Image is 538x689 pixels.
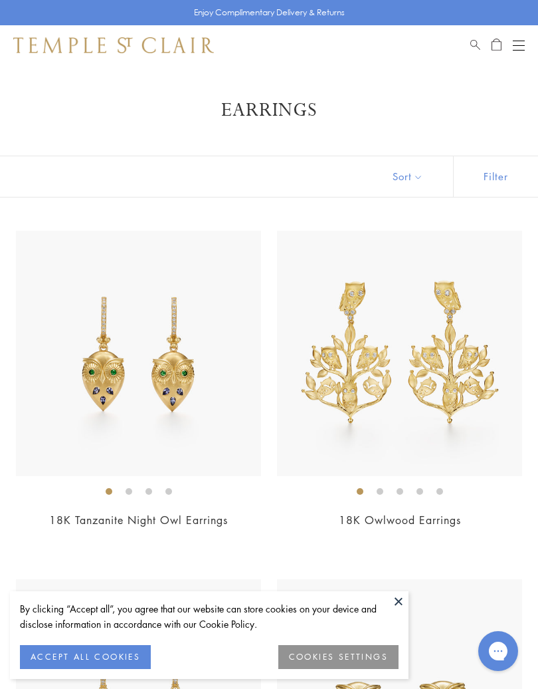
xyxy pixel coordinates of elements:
a: Open Shopping Bag [492,37,501,53]
a: 18K Tanzanite Night Owl Earrings [49,513,228,527]
button: Show filters [453,156,538,197]
button: Show sort by [363,156,453,197]
h1: Earrings [33,98,505,122]
button: Open navigation [513,37,525,53]
p: Enjoy Complimentary Delivery & Returns [194,6,345,19]
div: By clicking “Accept all”, you agree that our website can store cookies on your device and disclos... [20,601,399,632]
img: Temple St. Clair [13,37,214,53]
iframe: Gorgias live chat messenger [472,626,525,676]
button: ACCEPT ALL COOKIES [20,645,151,669]
a: Search [470,37,480,53]
img: 18K Owlwood Earrings [277,231,522,476]
a: 18K Owlwood Earrings [339,513,461,527]
img: E36887-OWLTZTG [16,231,261,476]
button: COOKIES SETTINGS [278,645,399,669]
